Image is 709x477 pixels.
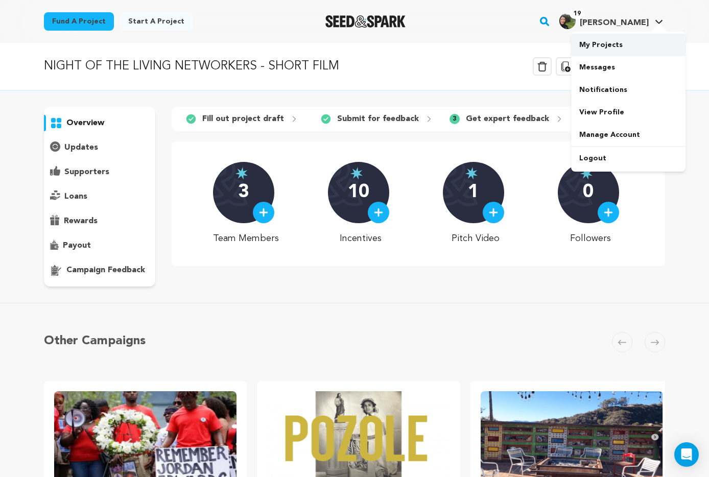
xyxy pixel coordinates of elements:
p: Fill out project draft [202,113,284,125]
p: rewards [64,215,98,227]
a: My Projects [571,34,686,56]
p: overview [66,117,104,129]
p: 3 [238,182,249,203]
span: [PERSON_NAME] [580,19,649,27]
button: overview [44,115,155,131]
a: Logout [571,147,686,170]
div: Melissa N.'s Profile [559,13,649,29]
p: supporters [64,166,109,178]
p: Submit for feedback [337,113,419,125]
a: View Profile [571,101,686,124]
div: Open Intercom Messenger [674,442,699,467]
button: supporters [44,164,155,180]
p: Pitch Video [443,231,509,246]
img: Mel%20Photo.jpg [559,13,576,29]
p: NIGHT OF THE LIVING NETWORKERS - SHORT FILM [44,57,339,76]
button: rewards [44,213,155,229]
p: updates [64,141,98,154]
span: 3 [450,114,460,124]
img: Seed&Spark Logo Dark Mode [325,15,406,28]
a: Seed&Spark Homepage [325,15,406,28]
p: Team Members [213,231,279,246]
p: campaign feedback [66,264,145,276]
p: Incentives [328,231,394,246]
a: Notifications [571,79,686,101]
p: payout [63,240,91,252]
img: plus.svg [604,208,613,217]
button: campaign feedback [44,262,155,278]
a: Melissa N.'s Profile [557,11,665,29]
img: plus.svg [259,208,268,217]
span: 19 [570,9,585,19]
img: plus.svg [489,208,498,217]
button: updates [44,139,155,156]
p: 1 [468,182,479,203]
h5: Other Campaigns [44,332,146,350]
p: 10 [348,182,369,203]
a: Manage Account [571,124,686,146]
p: 0 [583,182,594,203]
img: plus.svg [374,208,383,217]
span: Melissa N.'s Profile [557,11,665,32]
p: Get expert feedback [466,113,549,125]
p: loans [64,190,87,203]
p: Followers [558,231,624,246]
button: loans [44,188,155,205]
button: payout [44,237,155,254]
a: Start a project [120,12,193,31]
a: Messages [571,56,686,79]
a: Fund a project [44,12,114,31]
